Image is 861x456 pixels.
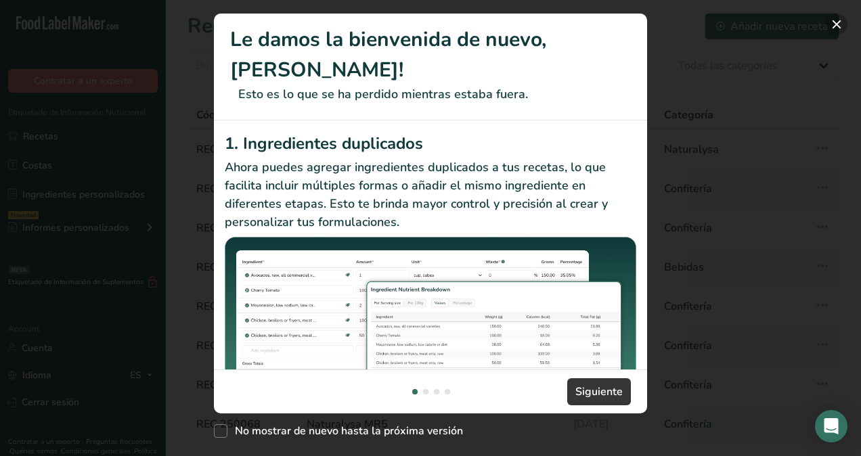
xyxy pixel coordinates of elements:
[815,410,847,442] div: Open Intercom Messenger
[575,384,623,400] span: Siguiente
[225,131,636,156] h2: 1. Ingredientes duplicados
[225,158,636,231] p: Ahora puedes agregar ingredientes duplicados a tus recetas, lo que facilita incluir múltiples for...
[225,237,636,390] img: Ingredientes duplicados
[230,85,631,104] p: Esto es lo que se ha perdido mientras estaba fuera.
[567,378,631,405] button: Siguiente
[230,24,631,85] h1: Le damos la bienvenida de nuevo, [PERSON_NAME]!
[227,424,463,438] span: No mostrar de nuevo hasta la próxima versión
